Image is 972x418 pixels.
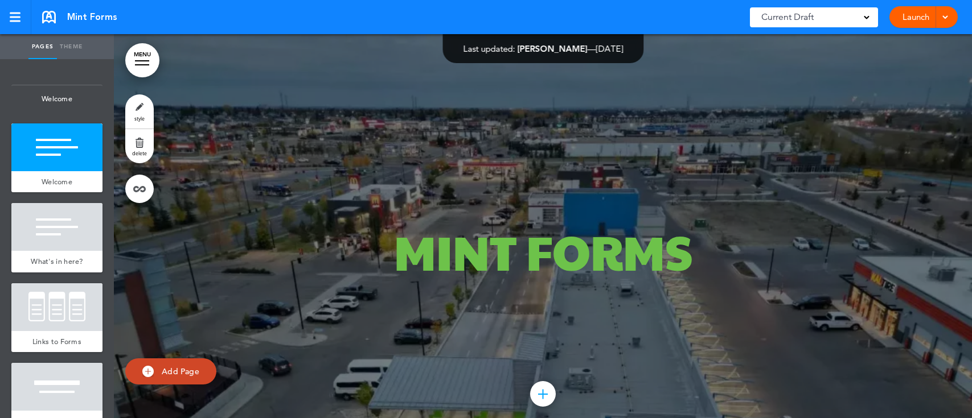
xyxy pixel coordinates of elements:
span: style [134,115,145,122]
a: Launch [898,6,934,28]
span: Add Page [162,366,199,376]
span: Current Draft [761,9,814,25]
a: Theme [57,34,85,59]
span: What's in here? [31,256,83,266]
a: Pages [28,34,57,59]
a: delete [125,129,154,163]
a: Links to Forms [11,331,102,353]
a: style [125,94,154,129]
a: Welcome [11,171,102,193]
span: Mint Forms [67,11,117,23]
a: What's in here? [11,251,102,272]
span: MINT FORMS [394,217,692,284]
span: delete [132,150,147,156]
img: add.svg [142,366,154,377]
span: Welcome [42,177,72,187]
span: Links to Forms [32,337,81,346]
span: [DATE] [596,43,623,54]
span: [PERSON_NAME] [517,43,587,54]
span: Last updated: [463,43,515,54]
span: Welcome [11,85,102,113]
a: MENU [125,43,159,77]
a: Add Page [125,358,216,385]
div: — [463,44,623,53]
